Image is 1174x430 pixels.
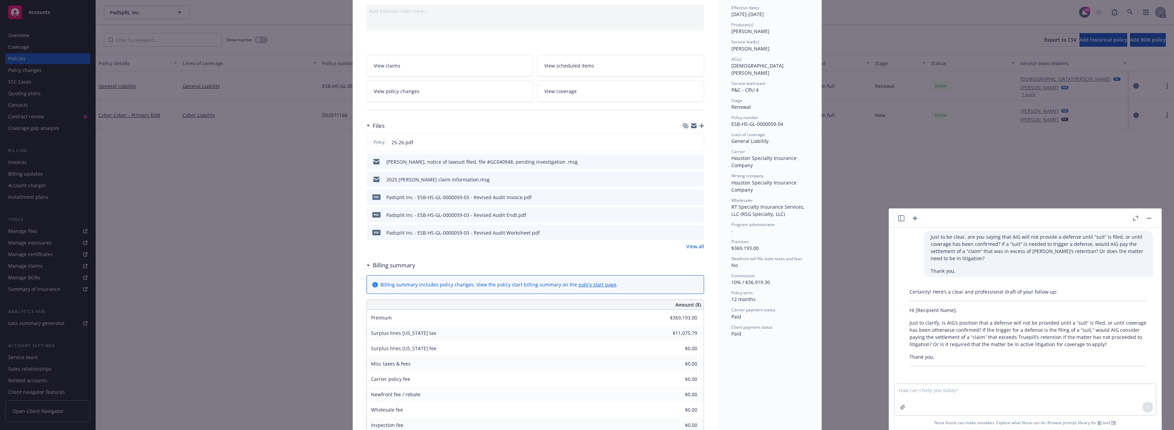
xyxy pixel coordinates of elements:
span: 25-26.pdf [391,139,413,146]
a: TR [1111,420,1116,426]
span: pdf [372,212,381,217]
span: Carrier payment status [731,307,775,313]
span: Houston Specialty Insurance Company [731,179,798,193]
span: Policy term [731,290,753,296]
a: View coverage [537,80,704,102]
span: No [731,262,738,268]
span: Effective dates [731,5,759,11]
a: policy start page [578,281,616,288]
div: Files [367,121,385,130]
span: P&C - CRU 4 [731,87,759,93]
span: Service lead team [731,80,765,86]
span: $369,193.00 [731,245,759,251]
span: AC(s) [731,56,742,62]
span: RT Specialty Insurance Services, LLC (RSG Specialty, LLC) [731,204,806,217]
span: View policy changes [374,88,419,95]
span: ESB-HS-GL-0000059-04 [731,121,783,127]
div: Billing summary includes policy changes. View the policy start billing summary on the . [381,281,618,288]
span: Paid [731,330,741,337]
button: preview file [695,139,701,146]
input: 0.00 [657,405,701,415]
span: View claims [374,62,400,69]
div: 2025 [PERSON_NAME] claim information.msg [386,176,490,183]
span: Amount ($) [675,301,701,308]
span: Commission [731,273,755,279]
button: download file [684,194,690,201]
span: Client payment status [731,324,773,330]
span: Houston Specialty Insurance Company [731,155,798,168]
a: View scheduled items [537,55,704,76]
button: preview file [695,176,701,183]
div: Padsplit Inc - ESB-HS-GL-0000059-03 - Revised Audit Worksheet.pdf [386,229,540,236]
span: [PERSON_NAME] [731,28,770,34]
span: Writing company [731,173,763,179]
a: View all [686,243,704,250]
span: General Liability [731,138,769,144]
p: Thank you, [931,267,1146,275]
span: Producer(s) [731,22,754,28]
div: Padsplit Inc - ESB-HS-GL-0000059-03 - Revised Audit Invoice.pdf [386,194,532,201]
input: 0.00 [657,374,701,384]
div: Add internal notes here... [369,8,701,15]
span: Surplus lines [US_STATE] tax [371,330,436,336]
span: - [731,228,733,234]
span: Lines of coverage [731,132,765,137]
span: Renewal [731,104,751,110]
span: Wholesale fee [371,406,403,413]
span: Premium [731,239,749,244]
button: download file [684,139,689,146]
span: Wholesaler [731,197,753,203]
span: Surplus lines [US_STATE] fee [371,345,436,352]
span: pdf [372,230,381,235]
span: 12 months [731,296,756,302]
button: preview file [695,158,701,165]
span: [PERSON_NAME] [731,45,770,52]
span: Newfront fee / rebate [371,391,420,398]
input: 0.00 [657,313,701,323]
p: Hi [Recipient Name], [910,307,1146,314]
span: Nova Assist can make mistakes. Explore what Nova can do: Browse prompt library for and [934,416,1116,430]
button: preview file [695,211,701,219]
a: View policy changes [367,80,533,102]
span: Service lead(s) [731,39,759,45]
button: preview file [695,229,701,236]
span: View scheduled items [544,62,594,69]
span: Misc taxes & fees [371,360,411,367]
span: [DEMOGRAPHIC_DATA][PERSON_NAME] [731,62,784,76]
a: BI [1098,420,1102,426]
p: Thank you, [910,353,1146,360]
h3: Files [373,121,385,130]
div: [DATE] - [DATE] [731,5,808,18]
button: download file [684,176,690,183]
button: download file [684,229,690,236]
span: Stage [731,98,742,103]
div: Padsplit Inc - ESB-HS-GL-0000059-03 - Revised Audit Endt.pdf [386,211,526,219]
a: View claims [367,55,533,76]
div: [PERSON_NAME], notice of lawsuit filed, file #GC040948, pending investigation .msg [386,158,578,165]
input: 0.00 [657,328,701,338]
span: Inspection fee [371,422,403,428]
span: Premium [371,314,392,321]
span: View coverage [544,88,577,95]
span: Newfront will file state taxes and fees [731,256,802,262]
button: preview file [695,194,701,201]
span: Carrier [731,149,745,154]
h3: Billing summary [373,261,415,270]
span: Policy [372,139,386,145]
button: download file [684,158,690,165]
span: Paid [731,313,741,320]
input: 0.00 [657,359,701,369]
div: Billing summary [367,261,415,270]
span: Carrier policy fee [371,376,410,382]
button: download file [684,211,690,219]
input: 0.00 [657,389,701,400]
span: Policy number [731,115,758,120]
span: Program administrator [731,222,775,227]
span: 10% / $36,919.30 [731,279,770,285]
p: Certainly! Here’s a clear and professional draft of your follow-up: [910,288,1146,295]
span: pdf [372,194,381,199]
input: 0.00 [657,343,701,354]
p: Just to be clear, are you saying that AIG will not provide a defense until “suit” is filed, or un... [931,233,1146,262]
p: Just to clarify, is AIG’s position that a defense will not be provided until a “suit” is filed, o... [910,319,1146,348]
